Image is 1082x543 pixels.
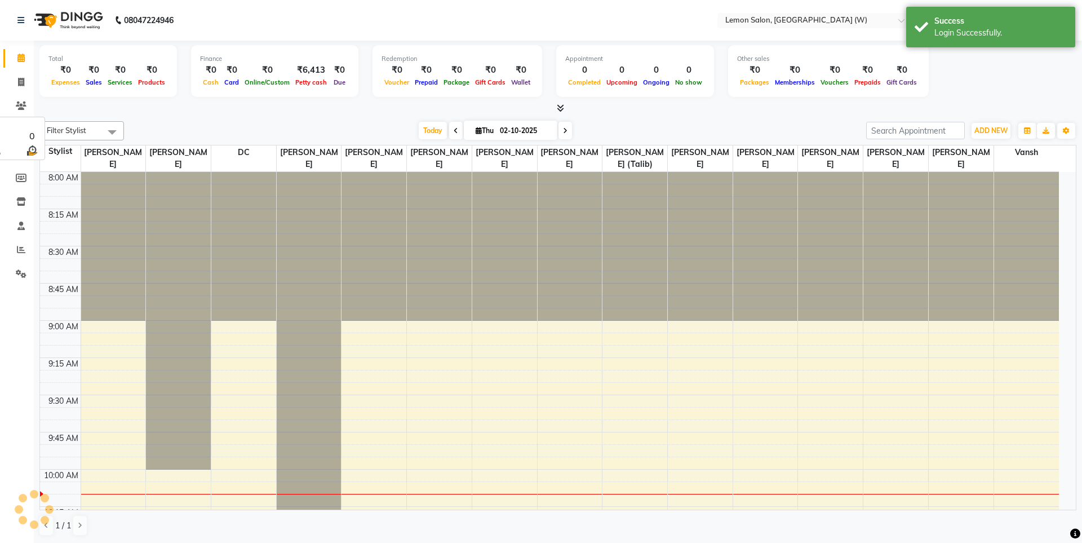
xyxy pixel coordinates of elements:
img: wait_time.png [25,143,39,157]
span: Upcoming [604,78,640,86]
button: ADD NEW [972,123,1010,139]
div: ₹0 [441,64,472,77]
span: DC [211,145,276,160]
div: Finance [200,54,349,64]
span: Thu [473,126,496,135]
span: Today [419,122,447,139]
div: ₹0 [818,64,852,77]
div: Redemption [382,54,533,64]
div: ₹0 [852,64,884,77]
input: 2025-10-02 [496,122,553,139]
span: [PERSON_NAME] [407,145,472,171]
div: ₹0 [48,64,83,77]
span: Card [221,78,242,86]
div: 0 [672,64,705,77]
span: Sales [83,78,105,86]
div: ₹0 [737,64,772,77]
span: Online/Custom [242,78,292,86]
div: Success [934,15,1067,27]
span: [PERSON_NAME] [733,145,798,171]
span: Products [135,78,168,86]
div: Appointment [565,54,705,64]
div: 8:45 AM [46,284,81,295]
div: Login Successfully. [934,27,1067,39]
div: ₹0 [200,64,221,77]
div: ₹6,413 [292,64,330,77]
span: [PERSON_NAME] [472,145,537,171]
div: 0 [604,64,640,77]
div: 0 [565,64,604,77]
span: [PERSON_NAME] [146,145,211,171]
span: [PERSON_NAME] [277,145,342,171]
div: 10:15 AM [42,507,81,519]
span: [PERSON_NAME] [342,145,406,171]
div: 8:15 AM [46,209,81,221]
div: 10:00 AM [42,470,81,482]
div: 0 [25,130,39,143]
span: Packages [737,78,772,86]
div: ₹0 [242,64,292,77]
span: [PERSON_NAME] [668,145,733,171]
div: ₹0 [472,64,508,77]
span: 1 / 1 [55,520,71,532]
div: ₹0 [412,64,441,77]
span: Due [331,78,348,86]
div: 8:30 AM [46,246,81,258]
span: Vansh [994,145,1059,160]
span: Cash [200,78,221,86]
div: 9:00 AM [46,321,81,333]
input: Search Appointment [866,122,965,139]
div: ₹0 [83,64,105,77]
img: logo [29,5,106,36]
div: 0 [640,64,672,77]
div: Other sales [737,54,920,64]
div: Total [48,54,168,64]
span: Prepaid [412,78,441,86]
span: Expenses [48,78,83,86]
div: ₹0 [105,64,135,77]
span: Ongoing [640,78,672,86]
div: ₹0 [772,64,818,77]
span: Gift Cards [472,78,508,86]
span: [PERSON_NAME] [929,145,994,171]
b: 08047224946 [124,5,174,36]
span: [PERSON_NAME] [81,145,146,171]
div: 9:15 AM [46,358,81,370]
span: Memberships [772,78,818,86]
div: ₹0 [382,64,412,77]
div: ₹0 [884,64,920,77]
span: Services [105,78,135,86]
span: Package [441,78,472,86]
div: 9:30 AM [46,395,81,407]
span: Filter Stylist [47,126,86,135]
span: No show [672,78,705,86]
span: Petty cash [292,78,330,86]
div: 8:00 AM [46,172,81,184]
div: ₹0 [221,64,242,77]
span: Vouchers [818,78,852,86]
span: [PERSON_NAME] (Talib) [602,145,667,171]
span: Wallet [508,78,533,86]
span: [PERSON_NAME] [863,145,928,171]
span: Prepaids [852,78,884,86]
span: Voucher [382,78,412,86]
div: ₹0 [508,64,533,77]
span: Gift Cards [884,78,920,86]
div: Stylist [40,145,81,157]
div: ₹0 [330,64,349,77]
span: [PERSON_NAME] [798,145,863,171]
div: 9:45 AM [46,432,81,444]
span: Completed [565,78,604,86]
div: ₹0 [135,64,168,77]
span: ADD NEW [974,126,1008,135]
span: [PERSON_NAME] [538,145,602,171]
